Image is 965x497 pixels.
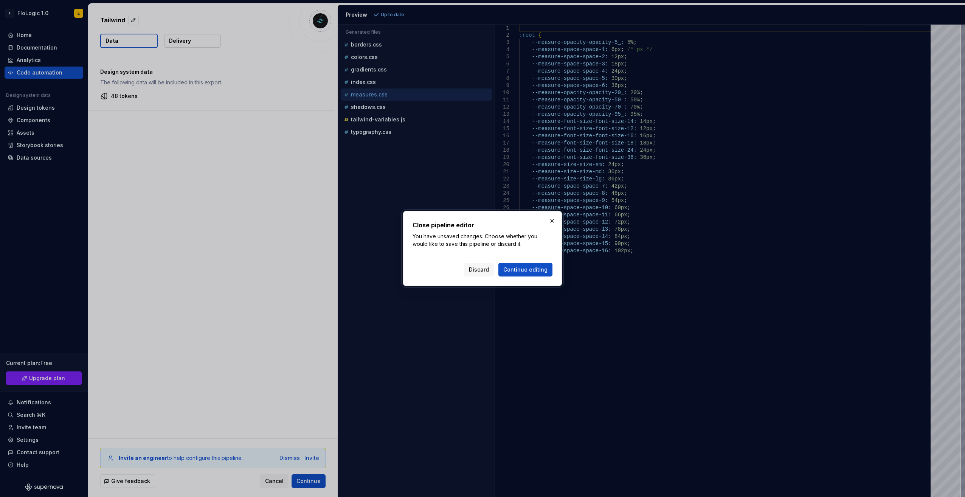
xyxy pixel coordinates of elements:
p: You have unsaved changes. Choose whether you would like to save this pipeline or discard it. [413,233,552,248]
h2: Close pipeline editor [413,221,552,230]
button: Discard [464,263,494,276]
span: Continue editing [503,266,548,273]
span: Discard [469,266,489,273]
button: Continue editing [498,263,552,276]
